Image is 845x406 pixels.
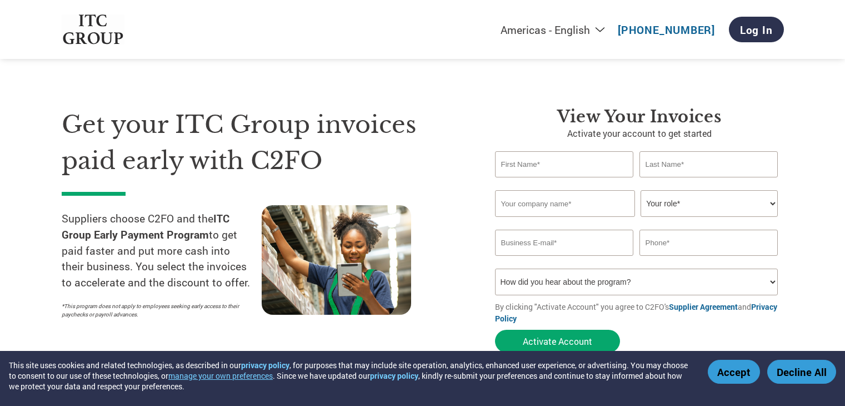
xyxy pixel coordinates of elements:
a: Supplier Agreement [669,301,738,312]
a: privacy policy [241,360,289,370]
button: Activate Account [495,330,620,353]
div: This site uses cookies and related technologies, as described in our , for purposes that may incl... [9,360,692,392]
h3: View Your Invoices [495,107,784,127]
div: Invalid first name or first name is too long [495,179,634,186]
h1: Get your ITC Group invoices paid early with C2FO [62,107,462,179]
p: *This program does not apply to employees seeking early access to their paychecks or payroll adva... [62,302,251,319]
div: Inavlid Email Address [495,257,634,264]
p: Activate your account to get started [495,127,784,140]
a: [PHONE_NUMBER] [618,23,715,37]
button: manage your own preferences [168,370,273,381]
button: Accept [708,360,760,384]
p: Suppliers choose C2FO and the to get paid faster and put more cash into their business. You selec... [62,211,262,291]
strong: ITC Group Early Payment Program [62,211,229,241]
input: Your company name* [495,190,635,217]
a: Log In [729,17,784,42]
input: Phone* [639,230,778,256]
input: Invalid Email format [495,230,634,256]
input: Last Name* [639,151,778,177]
div: Invalid company name or company name is too long [495,218,778,225]
button: Decline All [767,360,836,384]
img: supply chain worker [262,205,411,315]
a: privacy policy [370,370,418,381]
a: Privacy Policy [495,301,777,324]
div: Invalid last name or last name is too long [639,179,778,186]
p: By clicking "Activate Account" you agree to C2FO's and [495,301,784,324]
div: Inavlid Phone Number [639,257,778,264]
select: Title/Role [641,190,778,217]
input: First Name* [495,151,634,177]
img: ITC Group [62,14,125,45]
